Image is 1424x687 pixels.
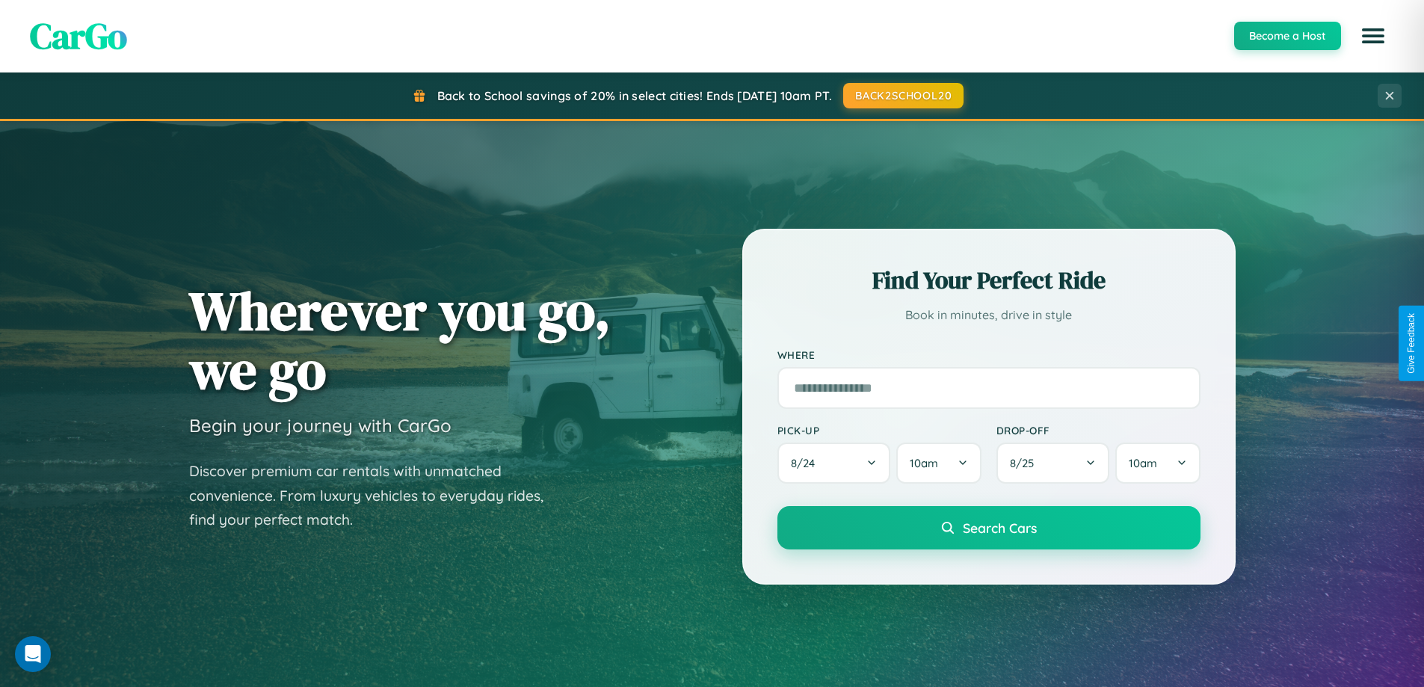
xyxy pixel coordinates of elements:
span: Search Cars [963,520,1037,536]
span: 8 / 25 [1010,456,1041,470]
button: 8/25 [996,443,1110,484]
label: Pick-up [777,424,981,437]
label: Drop-off [996,424,1200,437]
span: Back to School savings of 20% in select cities! Ends [DATE] 10am PT. [437,88,832,103]
span: 8 / 24 [791,456,822,470]
span: 10am [1129,456,1157,470]
button: 10am [896,443,981,484]
div: Open Intercom Messenger [15,636,51,672]
p: Discover premium car rentals with unmatched convenience. From luxury vehicles to everyday rides, ... [189,459,563,532]
h2: Find Your Perfect Ride [777,264,1200,297]
h3: Begin your journey with CarGo [189,414,451,437]
button: Become a Host [1234,22,1341,50]
label: Where [777,348,1200,361]
button: Search Cars [777,506,1200,549]
button: Open menu [1352,15,1394,57]
div: Give Feedback [1406,313,1417,374]
button: 8/24 [777,443,891,484]
span: CarGo [30,11,127,61]
p: Book in minutes, drive in style [777,304,1200,326]
button: 10am [1115,443,1200,484]
span: 10am [910,456,938,470]
h1: Wherever you go, we go [189,281,611,399]
button: BACK2SCHOOL20 [843,83,964,108]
